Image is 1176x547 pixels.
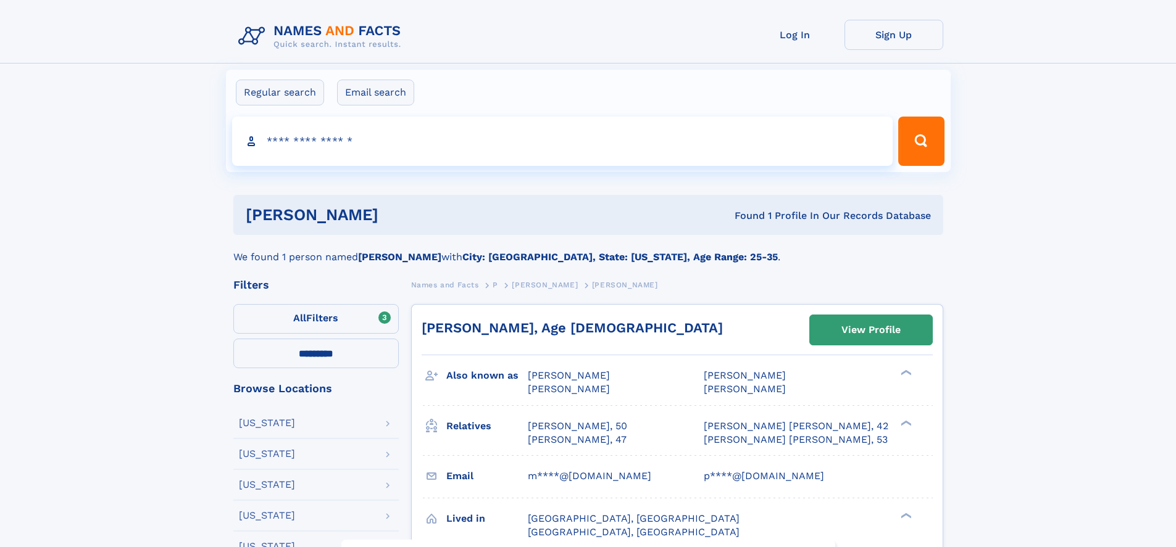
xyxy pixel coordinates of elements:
[810,315,932,345] a: View Profile
[239,480,295,490] div: [US_STATE]
[337,80,414,105] label: Email search
[528,433,627,446] a: [PERSON_NAME], 47
[411,277,479,292] a: Names and Facts
[446,508,528,529] h3: Lived in
[493,281,498,289] span: P
[358,251,441,263] b: [PERSON_NAME]
[246,207,557,223] h1: [PERSON_NAME]
[841,316,901,344] div: View Profile
[233,383,399,394] div: Browse Locations
[233,20,411,53] img: Logo Names and Facts
[592,281,658,289] span: [PERSON_NAME]
[493,277,498,292] a: P
[704,419,888,433] a: [PERSON_NAME] [PERSON_NAME], 42
[528,512,740,524] span: [GEOGRAPHIC_DATA], [GEOGRAPHIC_DATA]
[528,419,627,433] a: [PERSON_NAME], 50
[898,369,912,377] div: ❯
[446,365,528,386] h3: Also known as
[233,235,943,265] div: We found 1 person named with .
[239,511,295,520] div: [US_STATE]
[233,279,399,290] div: Filters
[528,383,610,395] span: [PERSON_NAME]
[446,466,528,487] h3: Email
[239,418,295,428] div: [US_STATE]
[898,511,912,519] div: ❯
[293,312,306,324] span: All
[233,304,399,334] label: Filters
[422,320,723,335] a: [PERSON_NAME], Age [DEMOGRAPHIC_DATA]
[239,449,295,459] div: [US_STATE]
[704,369,786,381] span: [PERSON_NAME]
[898,117,944,166] button: Search Button
[512,277,578,292] a: [PERSON_NAME]
[704,433,888,446] a: [PERSON_NAME] [PERSON_NAME], 53
[844,20,943,50] a: Sign Up
[462,251,778,263] b: City: [GEOGRAPHIC_DATA], State: [US_STATE], Age Range: 25-35
[528,369,610,381] span: [PERSON_NAME]
[704,383,786,395] span: [PERSON_NAME]
[898,419,912,427] div: ❯
[446,416,528,437] h3: Relatives
[746,20,844,50] a: Log In
[236,80,324,105] label: Regular search
[512,281,578,289] span: [PERSON_NAME]
[528,526,740,538] span: [GEOGRAPHIC_DATA], [GEOGRAPHIC_DATA]
[232,117,893,166] input: search input
[556,209,931,223] div: Found 1 Profile In Our Records Database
